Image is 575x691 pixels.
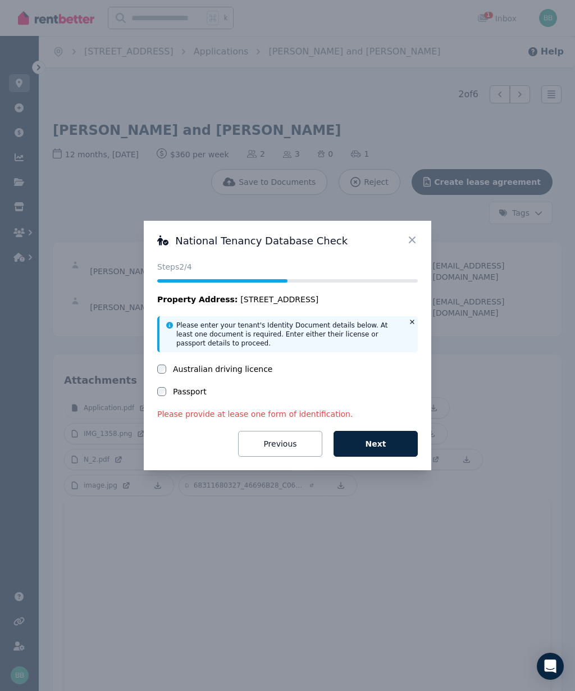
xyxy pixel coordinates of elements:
button: Next [334,431,418,457]
p: Please provide at lease one form of identification. [157,408,418,420]
button: Previous [238,431,322,457]
span: [STREET_ADDRESS] [240,294,318,305]
h3: National Tenancy Database Check [157,234,418,248]
div: Open Intercom Messenger [537,653,564,680]
span: Property Address: [157,295,238,304]
label: Australian driving licence [173,363,272,375]
p: Please enter your tenant's Identity Document details below. At least one document is required. En... [176,321,402,348]
p: Steps 2 /4 [157,261,418,272]
label: Passport [173,386,207,397]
